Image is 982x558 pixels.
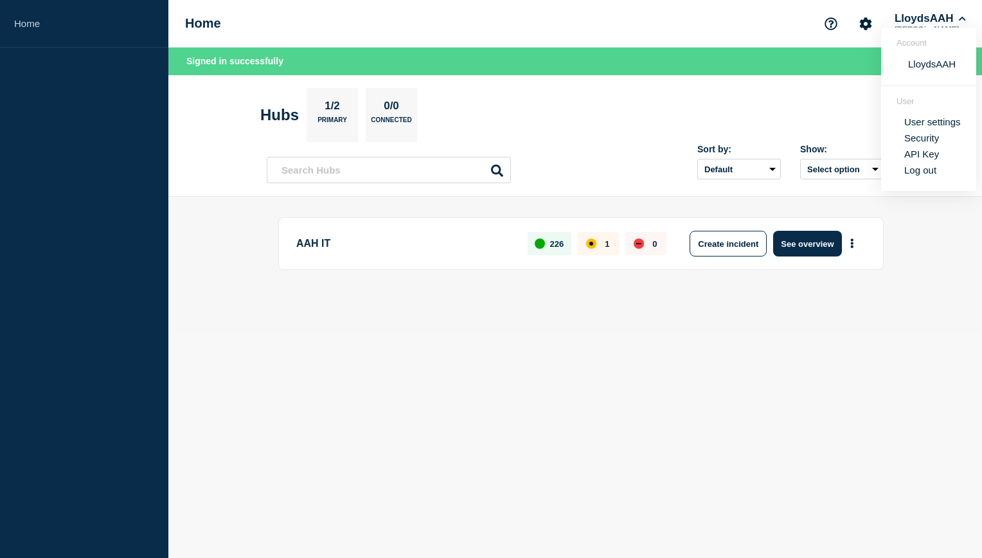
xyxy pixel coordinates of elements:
div: down [634,239,644,249]
p: 0 [652,239,657,249]
button: Support [817,10,844,37]
a: User settings [904,116,961,127]
div: Sort by: [697,144,781,154]
a: Security [904,132,939,143]
header: Account [897,38,961,48]
button: See overview [773,231,841,256]
p: Primary [317,116,347,130]
p: 226 [550,239,564,249]
h2: Hubs [260,106,299,124]
div: up [535,239,545,249]
select: Sort by [697,159,781,179]
a: API Key [904,148,939,159]
button: Select option [800,159,884,179]
p: 1/2 [320,100,345,116]
span: Signed in successfully [186,56,283,66]
button: More actions [844,232,861,256]
p: [PERSON_NAME] [892,25,968,34]
button: Log out [904,165,936,175]
p: 0/0 [379,100,404,116]
p: AAH IT [296,231,513,256]
p: 1 [605,239,609,249]
button: Account settings [852,10,879,37]
button: LloydsAAH [904,58,960,70]
input: Search Hubs [267,157,511,183]
p: Connected [371,116,411,130]
div: affected [586,239,596,249]
button: Create incident [690,231,767,256]
header: User [897,96,961,106]
h1: Home [185,16,221,31]
button: LloydsAAH [892,12,968,25]
div: Show: [800,144,884,154]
